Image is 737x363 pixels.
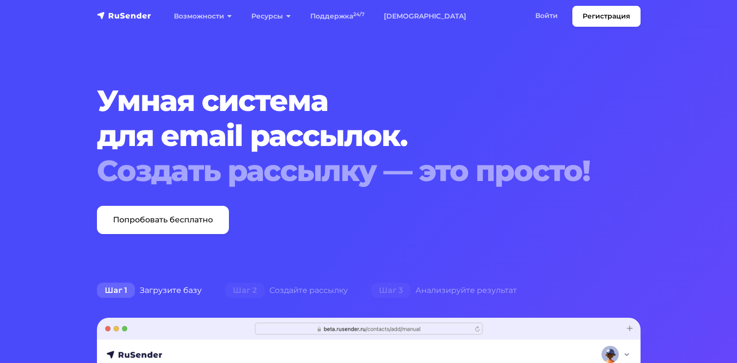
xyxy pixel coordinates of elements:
img: RuSender [97,11,151,20]
a: Регистрация [572,6,641,27]
div: Загрузите базу [85,281,213,300]
span: Шаг 1 [97,283,135,298]
a: Войти [526,6,567,26]
sup: 24/7 [353,11,364,18]
h1: Умная система для email рассылок. [97,83,594,188]
a: Попробовать бесплатно [97,206,229,234]
a: Возможности [164,6,242,26]
div: Анализируйте результат [359,281,529,300]
a: Ресурсы [242,6,301,26]
div: Создать рассылку — это просто! [97,153,594,188]
span: Шаг 2 [225,283,265,298]
a: Поддержка24/7 [301,6,374,26]
span: Шаг 3 [371,283,411,298]
div: Создайте рассылку [213,281,359,300]
a: [DEMOGRAPHIC_DATA] [374,6,476,26]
